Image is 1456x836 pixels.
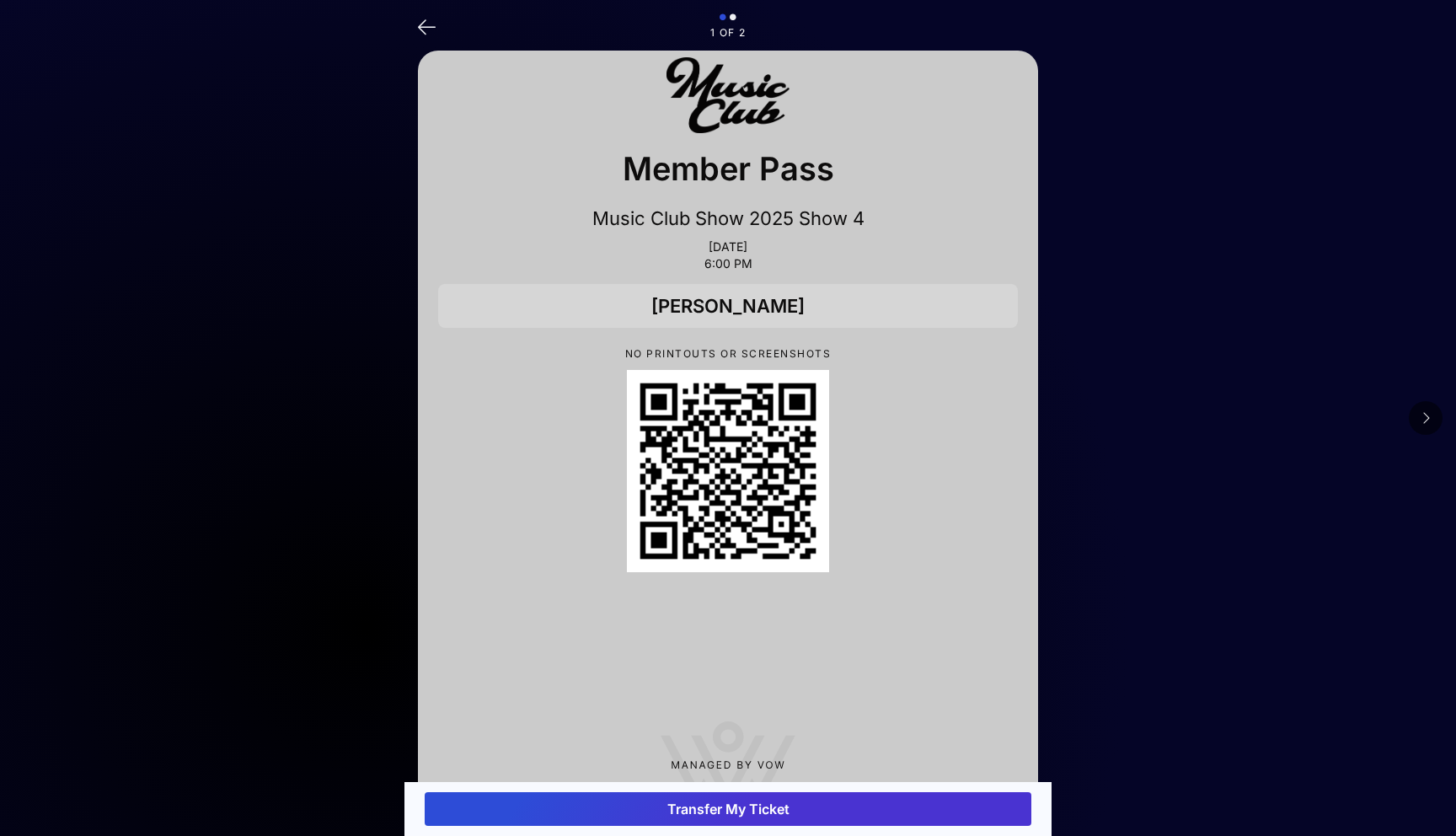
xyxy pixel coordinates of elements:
[438,206,1018,230] p: Music Club Show 2025 Show 4
[438,348,1018,360] p: NO PRINTOUTS OR SCREENSHOTS
[438,257,1018,271] p: 6:00 PM
[425,792,1031,826] button: Transfer My Ticket
[418,27,1038,39] p: 1 of 2
[438,284,1018,328] div: [PERSON_NAME]
[438,144,1018,193] p: Member Pass
[627,370,829,572] div: QR Code
[438,240,1018,254] p: [DATE]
